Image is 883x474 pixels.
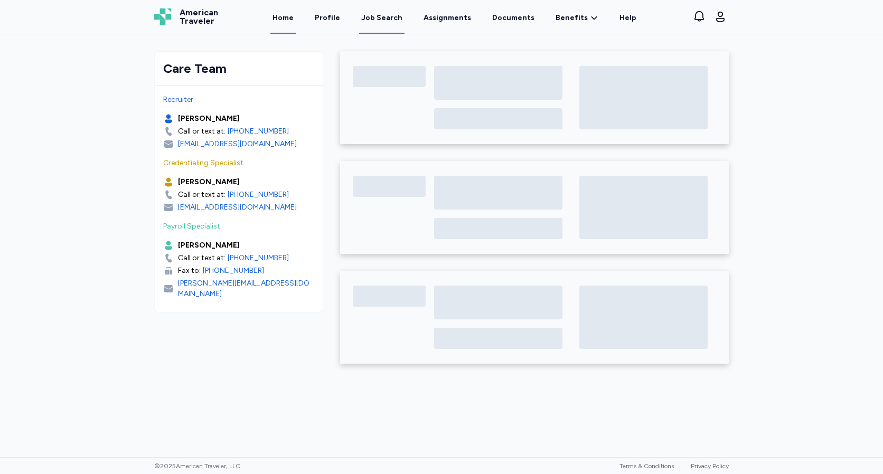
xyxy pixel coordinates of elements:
[228,253,289,263] a: [PHONE_NUMBER]
[178,126,226,137] div: Call or text at:
[619,462,674,470] a: Terms & Conditions
[556,13,598,23] a: Benefits
[203,266,264,276] a: [PHONE_NUMBER]
[163,94,314,105] div: Recruiter
[359,1,405,34] a: Job Search
[178,202,297,213] div: [EMAIL_ADDRESS][DOMAIN_NAME]
[270,1,296,34] a: Home
[178,253,226,263] div: Call or text at:
[178,139,297,149] div: [EMAIL_ADDRESS][DOMAIN_NAME]
[163,221,314,232] div: Payroll Specialist
[178,240,240,251] div: [PERSON_NAME]
[178,278,314,299] div: [PERSON_NAME][EMAIL_ADDRESS][DOMAIN_NAME]
[691,462,729,470] a: Privacy Policy
[556,13,588,23] span: Benefits
[163,158,314,168] div: Credentialing Specialist
[228,189,289,200] a: [PHONE_NUMBER]
[154,8,171,25] img: Logo
[361,13,402,23] div: Job Search
[178,177,240,187] div: [PERSON_NAME]
[178,189,226,200] div: Call or text at:
[180,8,218,25] span: American Traveler
[228,126,289,137] a: [PHONE_NUMBER]
[178,113,240,124] div: [PERSON_NAME]
[178,266,201,276] div: Fax to:
[163,60,314,77] div: Care Team
[154,462,240,470] span: © 2025 American Traveler, LLC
